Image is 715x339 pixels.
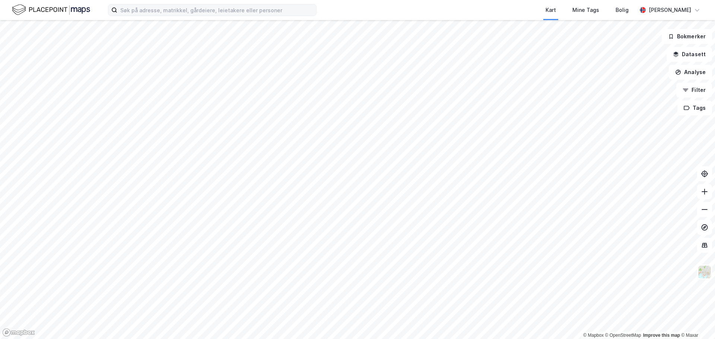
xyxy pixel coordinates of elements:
button: Tags [677,100,712,115]
a: OpenStreetMap [605,333,641,338]
a: Mapbox homepage [2,328,35,337]
button: Analyse [669,65,712,80]
img: logo.f888ab2527a4732fd821a326f86c7f29.svg [12,3,90,16]
div: [PERSON_NAME] [649,6,691,15]
iframe: Chat Widget [678,303,715,339]
button: Datasett [667,47,712,62]
button: Bokmerker [662,29,712,44]
div: Kart [546,6,556,15]
a: Improve this map [643,333,680,338]
div: Bolig [616,6,629,15]
div: Mine Tags [572,6,599,15]
input: Søk på adresse, matrikkel, gårdeiere, leietakere eller personer [117,4,316,16]
div: Kontrollprogram for chat [678,303,715,339]
button: Filter [676,83,712,97]
a: Mapbox [583,333,604,338]
img: Z [697,265,712,279]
